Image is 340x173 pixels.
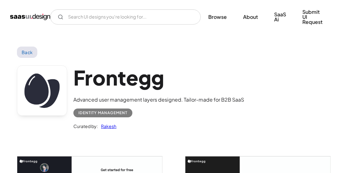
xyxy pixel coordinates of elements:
a: SaaS Ai [267,8,294,26]
a: Rakesh [98,122,116,130]
form: Email Form [50,9,201,25]
h1: Frontegg [73,65,244,90]
a: Browse [201,10,234,24]
a: Back [17,47,37,58]
a: home [10,12,50,22]
input: Search UI designs you're looking for... [50,9,201,25]
div: Curated by: [73,122,98,130]
a: About [236,10,265,24]
a: Submit UI Request [295,5,330,29]
div: Identity Management [78,109,127,117]
div: Advanced user management layers designed. Tailor-made for B2B SaaS [73,96,244,103]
